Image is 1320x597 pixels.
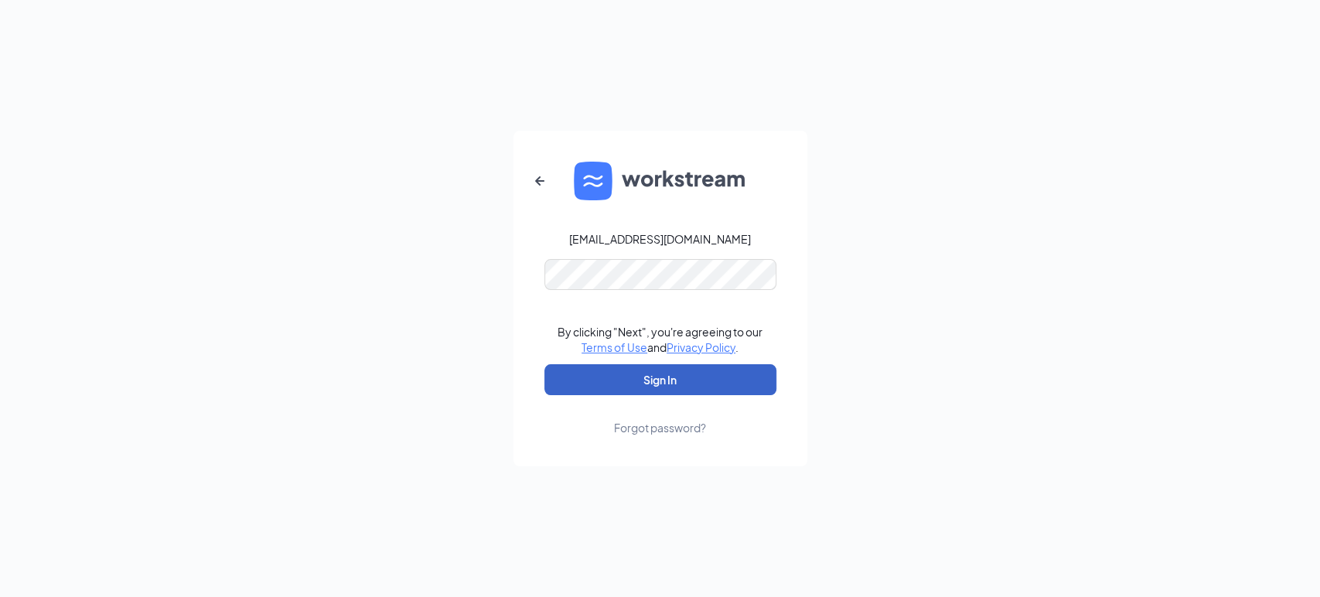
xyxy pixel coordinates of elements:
[530,172,549,190] svg: ArrowLeftNew
[569,231,751,247] div: [EMAIL_ADDRESS][DOMAIN_NAME]
[558,324,762,355] div: By clicking "Next", you're agreeing to our and .
[544,364,776,395] button: Sign In
[667,340,735,354] a: Privacy Policy
[582,340,647,354] a: Terms of Use
[521,162,558,200] button: ArrowLeftNew
[614,420,706,435] div: Forgot password?
[574,162,747,200] img: WS logo and Workstream text
[614,395,706,435] a: Forgot password?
